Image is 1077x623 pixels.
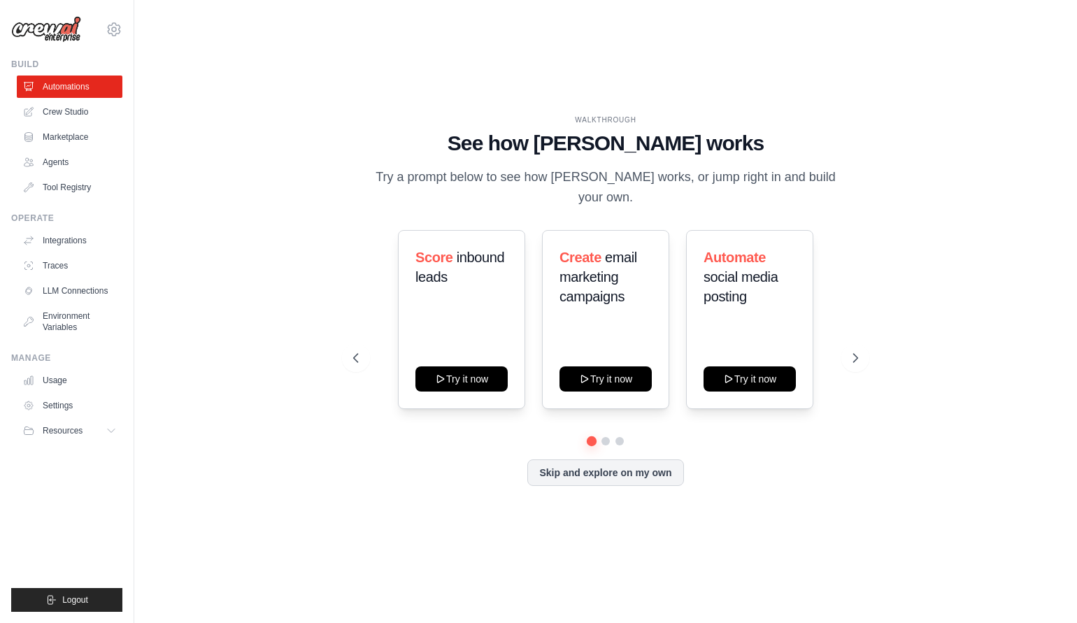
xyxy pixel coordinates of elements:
a: Tool Registry [17,176,122,199]
a: Agents [17,151,122,173]
a: Traces [17,255,122,277]
a: Environment Variables [17,305,122,338]
div: Manage [11,352,122,364]
div: WALKTHROUGH [353,115,858,125]
img: Logo [11,16,81,43]
span: Score [415,250,453,265]
button: Resources [17,420,122,442]
span: Logout [62,594,88,606]
span: Automate [704,250,766,265]
span: Resources [43,425,83,436]
button: Try it now [704,366,796,392]
button: Logout [11,588,122,612]
button: Skip and explore on my own [527,459,683,486]
span: social media posting [704,269,778,304]
a: Automations [17,76,122,98]
a: Crew Studio [17,101,122,123]
div: Operate [11,213,122,224]
a: Usage [17,369,122,392]
a: Marketplace [17,126,122,148]
div: Build [11,59,122,70]
a: Integrations [17,229,122,252]
button: Try it now [559,366,652,392]
h1: See how [PERSON_NAME] works [353,131,858,156]
p: Try a prompt below to see how [PERSON_NAME] works, or jump right in and build your own. [371,167,841,208]
span: email marketing campaigns [559,250,637,304]
span: Create [559,250,601,265]
span: inbound leads [415,250,504,285]
button: Try it now [415,366,508,392]
a: LLM Connections [17,280,122,302]
a: Settings [17,394,122,417]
